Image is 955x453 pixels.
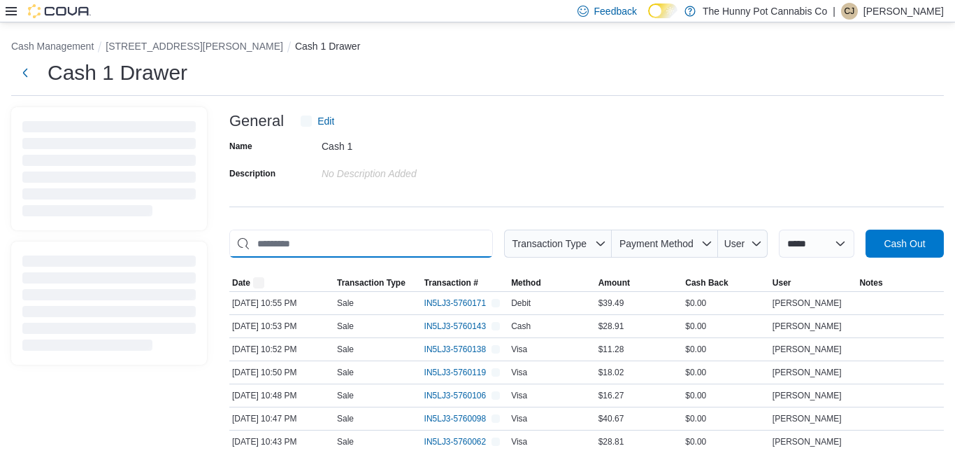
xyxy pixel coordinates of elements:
[512,238,587,249] span: Transaction Type
[685,277,728,288] span: Cash Back
[833,3,835,20] p: |
[504,230,612,258] button: Transaction Type
[424,390,487,401] span: IN5LJ3-5760106
[841,3,858,20] div: Christina Jarvis
[682,410,770,427] div: $0.00
[11,59,39,87] button: Next
[295,41,360,52] button: Cash 1 Drawer
[424,341,501,358] button: IN5LJ3-5760138
[598,413,624,424] span: $40.67
[232,277,250,288] span: Date
[508,274,596,291] button: Method
[773,390,842,401] span: [PERSON_NAME]
[682,295,770,312] div: $0.00
[422,274,509,291] button: Transaction #
[229,433,334,450] div: [DATE] 10:43 PM
[594,4,637,18] span: Feedback
[337,277,405,288] span: Transaction Type
[424,344,487,355] span: IN5LJ3-5760138
[229,295,334,312] div: [DATE] 10:55 PM
[856,274,944,291] button: Notes
[229,168,275,179] label: Description
[612,230,718,258] button: Payment Method
[11,41,94,52] button: Cash Management
[424,364,501,381] button: IN5LJ3-5760119
[511,298,531,309] span: Debit
[598,436,624,447] span: $28.81
[511,436,527,447] span: Visa
[884,237,925,251] span: Cash Out
[337,344,354,355] p: Sale
[773,413,842,424] span: [PERSON_NAME]
[337,436,354,447] p: Sale
[511,367,527,378] span: Visa
[424,436,487,447] span: IN5LJ3-5760062
[859,277,882,288] span: Notes
[648,4,677,18] input: Dark Mode
[28,4,91,18] img: Cova
[682,341,770,358] div: $0.00
[866,230,944,258] button: Cash Out
[229,141,252,152] label: Name
[598,321,624,332] span: $28.91
[424,410,501,427] button: IN5LJ3-5760098
[229,410,334,427] div: [DATE] 10:47 PM
[598,344,624,355] span: $11.28
[229,318,334,335] div: [DATE] 10:53 PM
[317,114,334,128] span: Edit
[229,230,493,258] input: This is a search bar. As you type, the results lower in the page will automatically filter.
[295,107,340,135] button: Edit
[334,274,422,291] button: Transaction Type
[845,3,855,20] span: CJ
[682,274,770,291] button: Cash Back
[682,387,770,404] div: $0.00
[596,274,683,291] button: Amount
[718,230,768,258] button: User
[682,433,770,450] div: $0.00
[229,387,334,404] div: [DATE] 10:48 PM
[598,367,624,378] span: $18.02
[424,277,478,288] span: Transaction #
[337,321,354,332] p: Sale
[511,413,527,424] span: Visa
[773,436,842,447] span: [PERSON_NAME]
[106,41,283,52] button: [STREET_ADDRESS][PERSON_NAME]
[424,318,501,335] button: IN5LJ3-5760143
[598,298,624,309] span: $39.49
[424,413,487,424] span: IN5LJ3-5760098
[511,277,541,288] span: Method
[322,162,509,179] div: No Description added
[770,274,857,291] button: User
[337,413,354,424] p: Sale
[424,295,501,312] button: IN5LJ3-5760171
[773,298,842,309] span: [PERSON_NAME]
[773,321,842,332] span: [PERSON_NAME]
[773,277,791,288] span: User
[648,18,649,19] span: Dark Mode
[337,367,354,378] p: Sale
[682,318,770,335] div: $0.00
[863,3,944,20] p: [PERSON_NAME]
[337,390,354,401] p: Sale
[511,344,527,355] span: Visa
[22,258,196,354] span: Loading
[424,387,501,404] button: IN5LJ3-5760106
[619,238,694,249] span: Payment Method
[773,344,842,355] span: [PERSON_NAME]
[598,390,624,401] span: $16.27
[229,364,334,381] div: [DATE] 10:50 PM
[424,321,487,332] span: IN5LJ3-5760143
[598,277,630,288] span: Amount
[424,298,487,309] span: IN5LJ3-5760171
[322,135,509,152] div: Cash 1
[703,3,827,20] p: The Hunny Pot Cannabis Co
[773,367,842,378] span: [PERSON_NAME]
[511,321,531,332] span: Cash
[424,433,501,450] button: IN5LJ3-5760062
[511,390,527,401] span: Visa
[22,124,196,219] span: Loading
[11,39,944,56] nav: An example of EuiBreadcrumbs
[337,298,354,309] p: Sale
[424,367,487,378] span: IN5LJ3-5760119
[48,59,187,87] h1: Cash 1 Drawer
